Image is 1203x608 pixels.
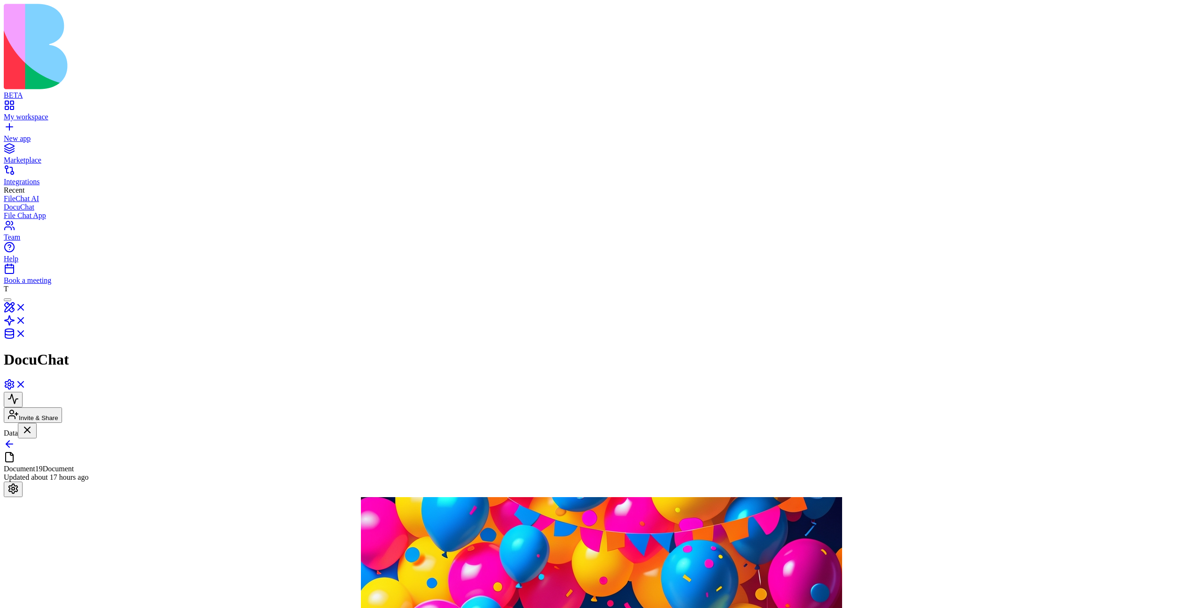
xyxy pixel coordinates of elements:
[4,4,382,89] img: logo
[4,233,1199,242] div: Team
[4,429,18,437] span: Data
[4,169,1199,186] a: Integrations
[4,91,1199,100] div: BETA
[4,156,1199,164] div: Marketplace
[4,351,1199,368] h1: DocuChat
[4,148,1199,164] a: Marketplace
[4,407,62,423] button: Invite & Share
[4,211,1199,220] a: File Chat App
[4,83,1199,100] a: BETA
[4,276,1199,285] div: Book a meeting
[4,113,1199,121] div: My workspace
[4,285,8,293] span: T
[4,203,1199,211] a: DocuChat
[4,255,1199,263] div: Help
[4,465,43,473] span: Document19
[4,134,1199,143] div: New app
[4,178,1199,186] div: Integrations
[4,186,24,194] span: Recent
[4,126,1199,143] a: New app
[4,246,1199,263] a: Help
[4,268,1199,285] a: Book a meeting
[4,465,88,481] span: Document Updated about 17 hours ago
[4,104,1199,121] a: My workspace
[4,225,1199,242] a: Team
[4,195,1199,203] a: FileChat AI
